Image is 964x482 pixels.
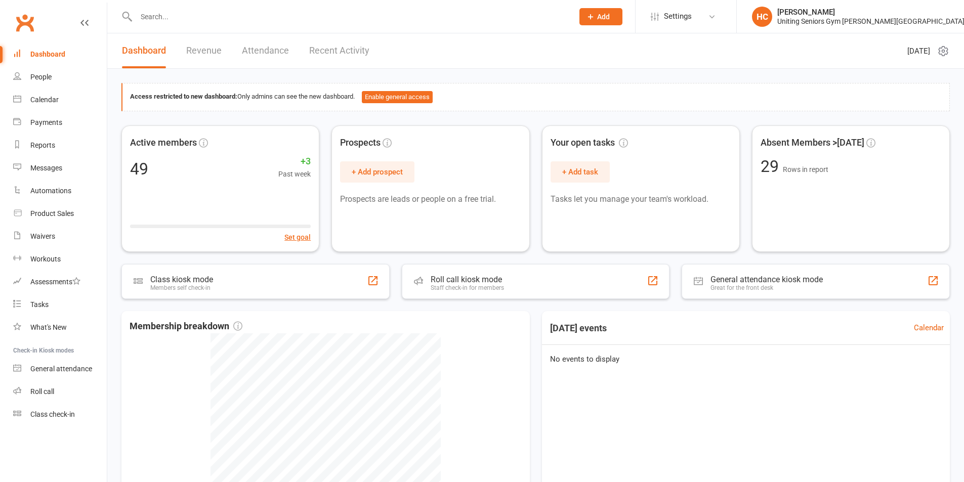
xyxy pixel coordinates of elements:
[579,8,622,25] button: Add
[130,91,942,103] div: Only admins can see the new dashboard.
[13,66,107,89] a: People
[13,180,107,202] a: Automations
[542,319,615,337] h3: [DATE] events
[710,275,823,284] div: General attendance kiosk mode
[13,358,107,380] a: General attendance kiosk mode
[761,157,783,176] span: 29
[13,134,107,157] a: Reports
[122,33,166,68] a: Dashboard
[538,345,954,373] div: No events to display
[130,136,197,150] span: Active members
[13,271,107,293] a: Assessments
[186,33,222,68] a: Revenue
[30,365,92,373] div: General attendance
[130,161,148,177] div: 49
[13,89,107,111] a: Calendar
[30,323,67,331] div: What's New
[30,187,71,195] div: Automations
[150,284,213,291] div: Members self check-in
[914,322,944,334] a: Calendar
[13,225,107,248] a: Waivers
[30,96,59,104] div: Calendar
[278,168,311,180] span: Past week
[13,293,107,316] a: Tasks
[30,118,62,126] div: Payments
[431,284,504,291] div: Staff check-in for members
[431,275,504,284] div: Roll call kiosk mode
[30,232,55,240] div: Waivers
[13,403,107,426] a: Class kiosk mode
[30,141,55,149] div: Reports
[340,161,414,183] button: + Add prospect
[242,33,289,68] a: Attendance
[664,5,692,28] span: Settings
[752,7,772,27] div: HC
[284,232,311,243] button: Set goal
[130,93,237,100] strong: Access restricted to new dashboard:
[340,193,521,206] p: Prospects are leads or people on a free trial.
[30,300,49,309] div: Tasks
[150,275,213,284] div: Class kiosk mode
[597,13,610,21] span: Add
[13,111,107,134] a: Payments
[13,157,107,180] a: Messages
[783,165,828,173] span: Rows in report
[13,316,107,339] a: What's New
[362,91,433,103] button: Enable general access
[551,161,610,183] button: + Add task
[13,202,107,225] a: Product Sales
[30,387,54,396] div: Roll call
[30,73,52,81] div: People
[340,136,381,150] span: Prospects
[30,278,80,286] div: Assessments
[30,209,74,217] div: Product Sales
[13,248,107,271] a: Workouts
[761,136,864,150] span: Absent Members >[DATE]
[30,164,62,172] div: Messages
[12,10,37,35] a: Clubworx
[130,319,242,334] span: Membership breakdown
[309,33,369,68] a: Recent Activity
[133,10,566,24] input: Search...
[30,50,65,58] div: Dashboard
[551,136,628,150] span: Your open tasks
[30,255,61,263] div: Workouts
[278,154,311,169] span: +3
[30,410,75,418] div: Class check-in
[13,43,107,66] a: Dashboard
[710,284,823,291] div: Great for the front desk
[907,45,930,57] span: [DATE]
[551,193,731,206] p: Tasks let you manage your team's workload.
[13,380,107,403] a: Roll call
